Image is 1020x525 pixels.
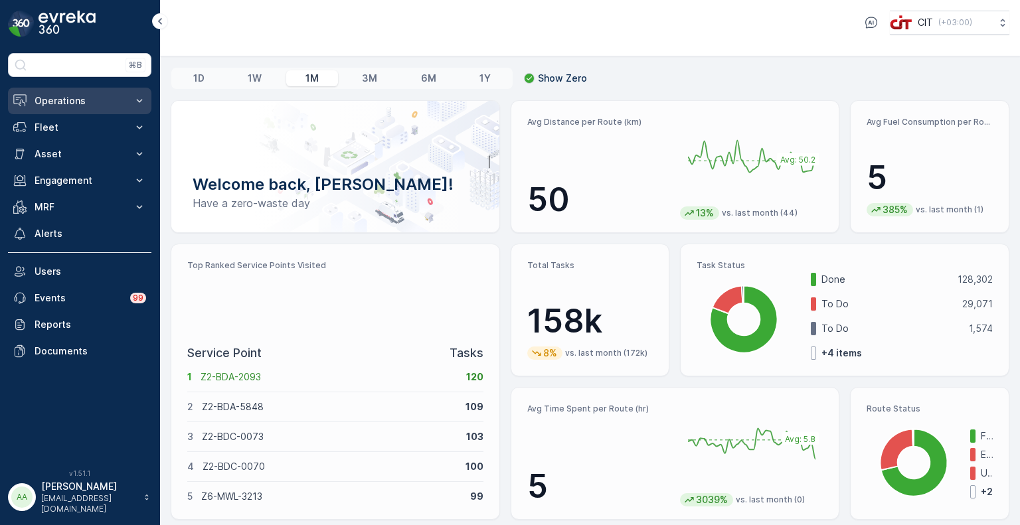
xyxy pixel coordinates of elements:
[8,480,151,514] button: AA[PERSON_NAME][EMAIL_ADDRESS][DOMAIN_NAME]
[981,448,993,461] p: Expired
[35,265,146,278] p: Users
[187,460,194,473] p: 4
[527,260,653,271] p: Total Tasks
[890,15,912,30] img: cit-logo_pOk6rL0.png
[479,72,491,85] p: 1Y
[35,94,125,108] p: Operations
[821,346,862,360] p: + 4 items
[187,370,192,384] p: 1
[8,258,151,285] a: Users
[35,344,146,358] p: Documents
[867,404,993,414] p: Route Status
[35,227,146,240] p: Alerts
[187,490,193,503] p: 5
[8,114,151,141] button: Fleet
[722,208,798,218] p: vs. last month (44)
[890,11,1009,35] button: CIT(+03:00)
[193,174,478,195] p: Welcome back, [PERSON_NAME]!
[8,167,151,194] button: Engagement
[35,318,146,331] p: Reports
[35,174,125,187] p: Engagement
[8,88,151,114] button: Operations
[11,487,33,508] div: AA
[981,467,993,480] p: Undispatched
[8,285,151,311] a: Events99
[466,430,483,443] p: 103
[193,72,205,85] p: 1D
[35,121,125,134] p: Fleet
[916,204,983,215] p: vs. last month (1)
[187,344,262,362] p: Service Point
[41,480,137,493] p: [PERSON_NAME]
[8,311,151,338] a: Reports
[187,430,193,443] p: 3
[35,147,125,161] p: Asset
[697,260,993,271] p: Task Status
[466,460,483,473] p: 100
[695,206,715,220] p: 13%
[39,11,96,37] img: logo_dark-DEwI_e13.png
[193,195,478,211] p: Have a zero-waste day
[203,460,457,473] p: Z2-BDC-0070
[867,158,993,198] p: 5
[450,344,483,362] p: Tasks
[133,293,143,303] p: 99
[821,297,954,311] p: To Do
[202,430,458,443] p: Z2-BDC-0073
[421,72,436,85] p: 6M
[201,370,458,384] p: Z2-BDA-2093
[8,11,35,37] img: logo
[466,400,483,413] p: 109
[305,72,319,85] p: 1M
[695,493,729,506] p: 3039%
[8,469,151,477] span: v 1.51.1
[35,200,125,214] p: MRF
[248,72,262,85] p: 1W
[958,273,993,286] p: 128,302
[821,273,949,286] p: Done
[129,60,142,70] p: ⌘B
[8,338,151,364] a: Documents
[187,400,193,413] p: 2
[981,429,993,443] p: Finished
[527,301,653,341] p: 158k
[527,117,670,127] p: Avg Distance per Route (km)
[201,490,462,503] p: Z6-MWL-3213
[35,291,122,305] p: Events
[881,203,909,216] p: 385%
[8,141,151,167] button: Asset
[821,322,960,335] p: To Do
[8,220,151,247] a: Alerts
[202,400,457,413] p: Z2-BDA-5848
[187,260,483,271] p: Top Ranked Service Points Visited
[736,494,805,505] p: vs. last month (0)
[918,16,933,29] p: CIT
[565,348,647,358] p: vs. last month (172k)
[470,490,483,503] p: 99
[527,404,670,414] p: Avg Time Spent per Route (hr)
[41,493,137,514] p: [EMAIL_ADDRESS][DOMAIN_NAME]
[938,17,972,28] p: ( +03:00 )
[362,72,377,85] p: 3M
[527,467,670,506] p: 5
[867,117,993,127] p: Avg Fuel Consumption per Route (lt)
[969,322,993,335] p: 1,574
[466,370,483,384] p: 120
[527,180,670,220] p: 50
[538,72,587,85] p: Show Zero
[542,346,558,360] p: 8%
[962,297,993,311] p: 29,071
[981,485,995,498] p: + 2
[8,194,151,220] button: MRF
